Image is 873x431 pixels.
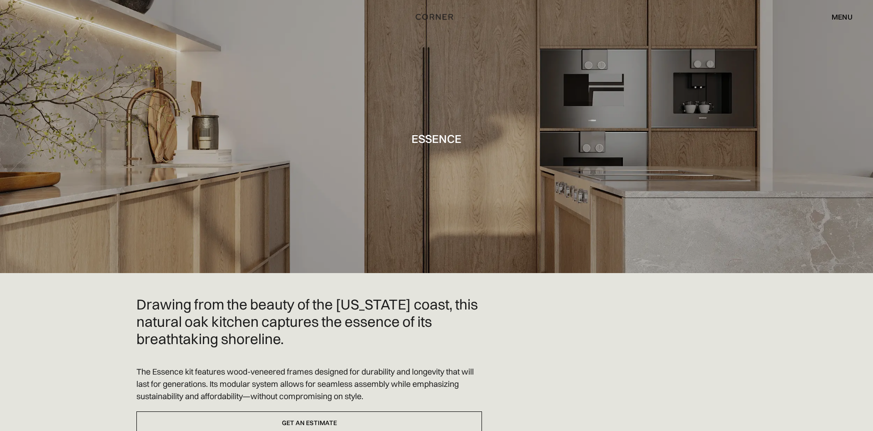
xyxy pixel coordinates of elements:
div: menu [823,9,853,25]
div: menu [832,13,853,20]
h2: Drawing from the beauty of the [US_STATE] coast, this natural oak kitchen captures the essence of... [136,296,482,347]
h1: Essence [411,132,462,145]
p: The Essence kit features wood-veneered frames designed for durability and longevity that will las... [136,365,482,402]
a: home [404,11,469,23]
